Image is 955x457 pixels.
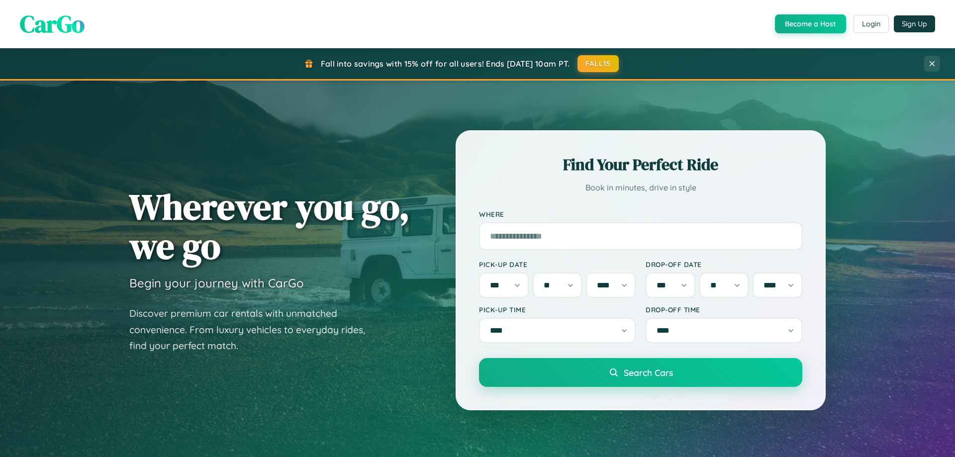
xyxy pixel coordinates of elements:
h2: Find Your Perfect Ride [479,154,802,176]
button: Sign Up [894,15,935,32]
button: Become a Host [775,14,846,33]
button: Search Cars [479,358,802,387]
p: Book in minutes, drive in style [479,181,802,195]
p: Discover premium car rentals with unmatched convenience. From luxury vehicles to everyday rides, ... [129,305,378,354]
label: Drop-off Time [646,305,802,314]
label: Drop-off Date [646,260,802,269]
label: Pick-up Time [479,305,636,314]
label: Where [479,210,802,218]
span: CarGo [20,7,85,40]
h3: Begin your journey with CarGo [129,275,304,290]
span: Search Cars [624,367,673,378]
button: Login [854,15,889,33]
span: Fall into savings with 15% off for all users! Ends [DATE] 10am PT. [321,59,570,69]
label: Pick-up Date [479,260,636,269]
h1: Wherever you go, we go [129,187,410,266]
button: FALL15 [577,55,619,72]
